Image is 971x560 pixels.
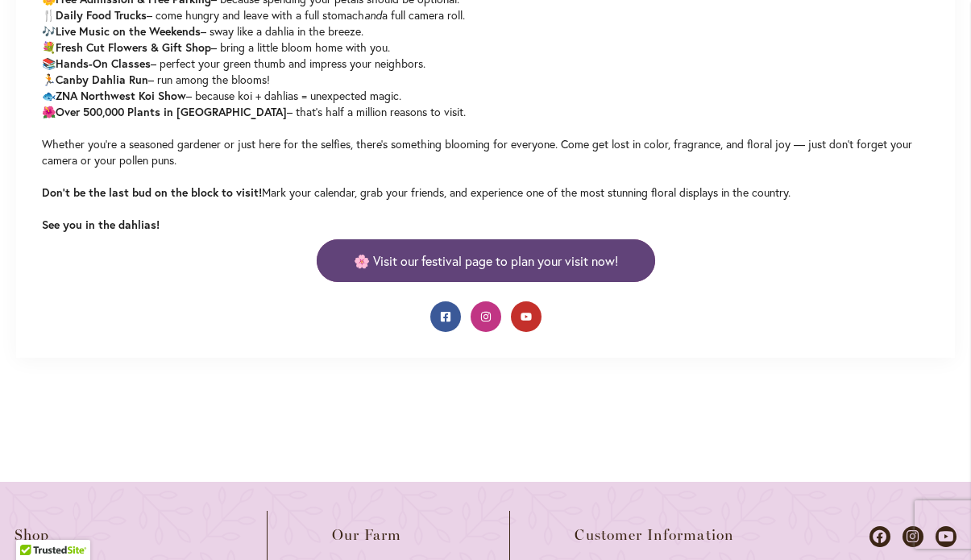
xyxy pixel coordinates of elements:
[471,301,501,332] a: Instagram: Swan Island Dahlias
[354,251,618,270] span: 🌸 Visit our festival page to plan your visit now!
[511,301,542,332] a: YouTube: Swan Island Dahlias
[903,526,923,547] a: Dahlias on Instagram
[364,8,382,23] em: and
[575,527,734,543] span: Customer Information
[317,239,655,282] a: 🌸 Visit our festival page to plan your visit now!
[56,23,201,39] strong: Live Music on the Weekends
[42,217,160,232] strong: See you in the dahlias!
[56,88,186,103] strong: ZNA Northwest Koi Show
[56,56,151,71] strong: Hands-On Classes
[56,39,211,55] strong: Fresh Cut Flowers & Gift Shop
[56,72,148,87] strong: Canby Dahlia Run
[332,527,401,543] span: Our Farm
[430,301,461,332] a: Facebook: Swan Island Dahlias
[12,503,57,548] iframe: Launch Accessibility Center
[869,526,890,547] a: Dahlias on Facebook
[56,7,147,23] strong: Daily Food Trucks
[42,185,262,200] strong: Don’t be the last bud on the block to visit!
[56,104,287,119] strong: Over 500,000 Plants in [GEOGRAPHIC_DATA]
